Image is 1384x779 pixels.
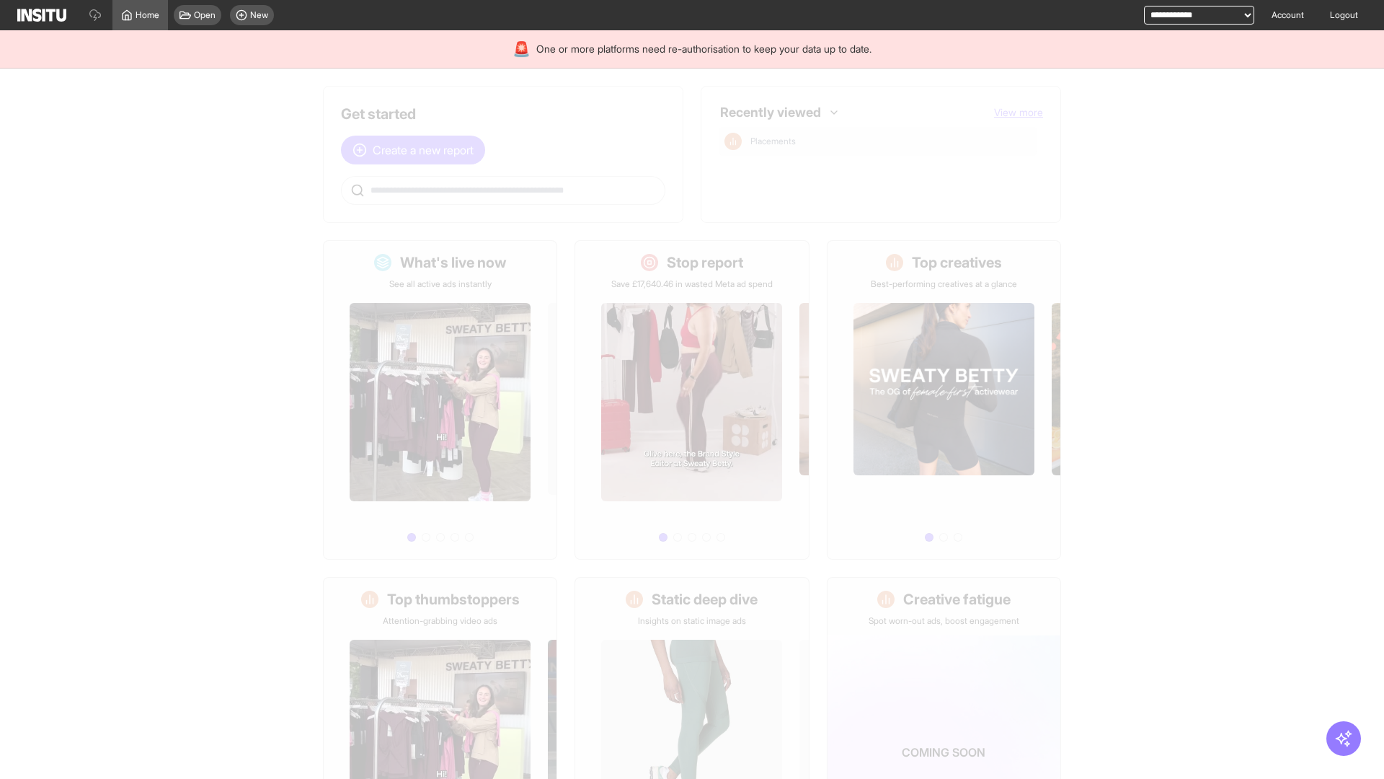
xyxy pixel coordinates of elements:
img: Logo [17,9,66,22]
span: Home [136,9,159,21]
span: New [250,9,268,21]
span: Open [194,9,216,21]
span: One or more platforms need re-authorisation to keep your data up to date. [536,42,871,56]
div: 🚨 [513,39,531,59]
